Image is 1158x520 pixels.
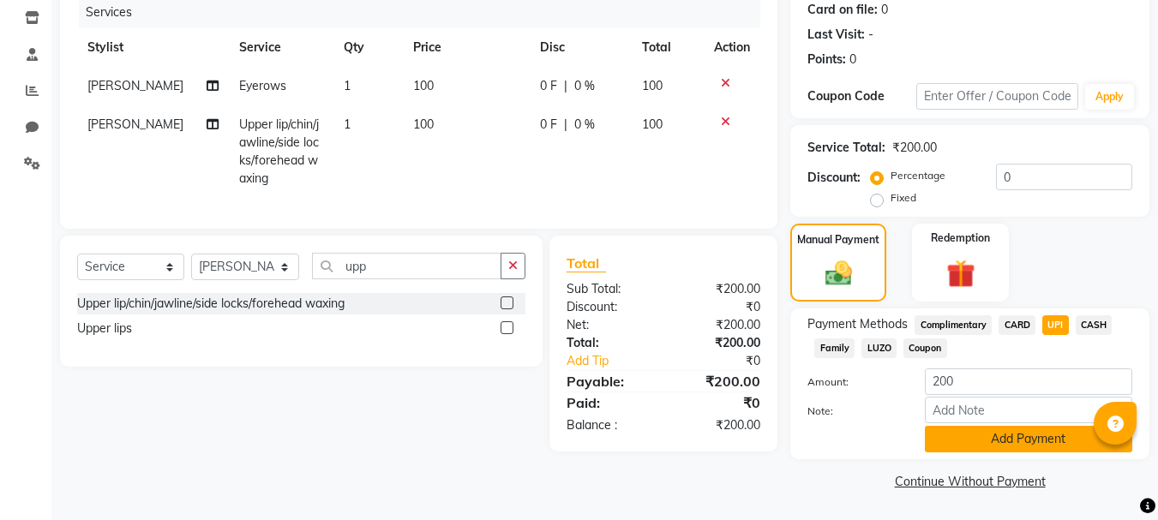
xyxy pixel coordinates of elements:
span: 100 [413,117,434,132]
th: Disc [530,28,632,67]
input: Amount [925,368,1132,395]
span: Complimentary [915,315,992,335]
span: CASH [1076,315,1113,335]
button: Add Payment [925,426,1132,452]
th: Qty [333,28,403,67]
span: CARD [999,315,1035,335]
th: Service [229,28,333,67]
div: Discount: [554,298,663,316]
span: Eyerows [239,78,286,93]
div: ₹200.00 [663,280,773,298]
span: [PERSON_NAME] [87,78,183,93]
img: _gift.svg [938,256,984,291]
div: ₹0 [663,298,773,316]
th: Action [704,28,760,67]
button: Apply [1085,84,1134,110]
a: Add Tip [554,352,681,370]
span: Upper lip/chin/jawline/side locks/forehead waxing [239,117,319,186]
span: | [564,77,567,95]
label: Percentage [891,168,945,183]
span: 0 % [574,77,595,95]
span: | [564,116,567,134]
span: 100 [413,78,434,93]
label: Redemption [931,230,990,246]
span: 1 [344,78,351,93]
div: Sub Total: [554,280,663,298]
div: Balance : [554,416,663,434]
div: 0 [881,1,888,19]
div: Card on file: [807,1,878,19]
th: Price [403,28,530,67]
div: ₹200.00 [663,371,773,391]
span: Family [814,338,855,358]
span: Total [567,254,606,272]
span: LUZO [861,338,897,358]
span: Payment Methods [807,315,908,333]
label: Amount: [795,374,911,390]
span: 0 F [540,77,557,95]
div: ₹200.00 [663,416,773,434]
span: 100 [642,78,663,93]
label: Manual Payment [797,232,879,248]
div: Last Visit: [807,26,865,44]
div: Payable: [554,371,663,391]
div: Coupon Code [807,87,915,105]
span: UPI [1042,315,1069,335]
div: ₹200.00 [892,139,937,157]
img: _cash.svg [817,258,861,289]
div: Discount: [807,169,861,187]
div: ₹200.00 [663,316,773,334]
label: Fixed [891,190,916,206]
span: 0 F [540,116,557,134]
div: Net: [554,316,663,334]
th: Stylist [77,28,229,67]
input: Add Note [925,397,1132,423]
span: 1 [344,117,351,132]
div: 0 [849,51,856,69]
span: 100 [642,117,663,132]
div: Upper lips [77,320,132,338]
div: ₹0 [663,392,773,413]
div: Service Total: [807,139,885,157]
div: Upper lip/chin/jawline/side locks/forehead waxing [77,295,345,313]
label: Note: [795,403,911,419]
div: Points: [807,51,846,69]
input: Search or Scan [312,253,501,279]
span: Coupon [903,338,947,358]
span: 0 % [574,116,595,134]
div: Paid: [554,392,663,413]
span: [PERSON_NAME] [87,117,183,132]
div: ₹0 [682,352,774,370]
th: Total [632,28,705,67]
div: Total: [554,334,663,352]
a: Continue Without Payment [794,473,1146,491]
input: Enter Offer / Coupon Code [916,83,1078,110]
div: ₹200.00 [663,334,773,352]
div: - [868,26,873,44]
